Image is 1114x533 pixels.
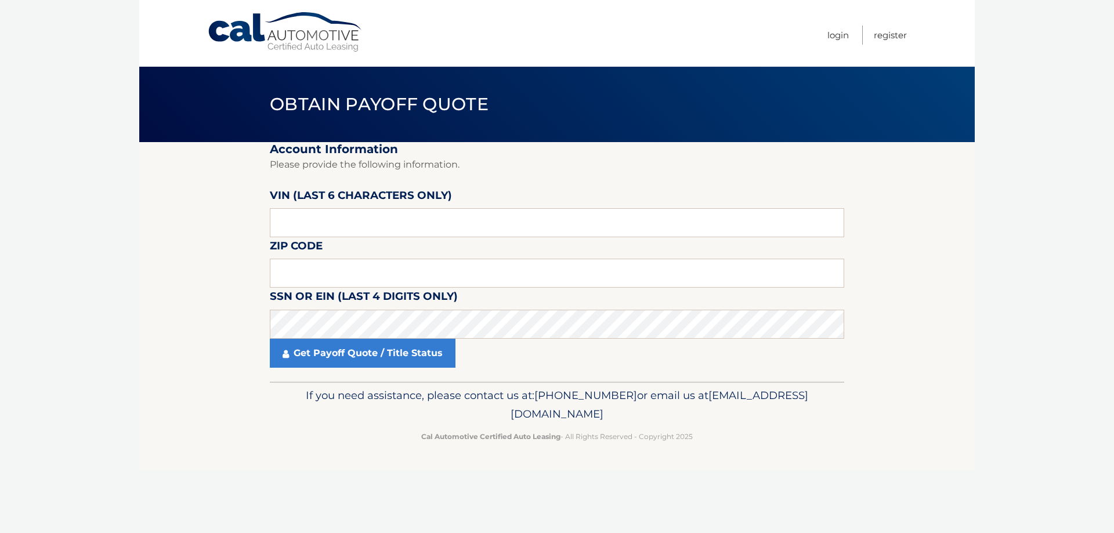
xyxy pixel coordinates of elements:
label: SSN or EIN (last 4 digits only) [270,288,458,309]
h2: Account Information [270,142,844,157]
a: Login [827,26,849,45]
a: Register [874,26,907,45]
span: Obtain Payoff Quote [270,93,489,115]
p: If you need assistance, please contact us at: or email us at [277,386,837,423]
strong: Cal Automotive Certified Auto Leasing [421,432,560,441]
a: Get Payoff Quote / Title Status [270,339,455,368]
a: Cal Automotive [207,12,364,53]
p: - All Rights Reserved - Copyright 2025 [277,430,837,443]
label: Zip Code [270,237,323,259]
p: Please provide the following information. [270,157,844,173]
label: VIN (last 6 characters only) [270,187,452,208]
span: [PHONE_NUMBER] [534,389,637,402]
